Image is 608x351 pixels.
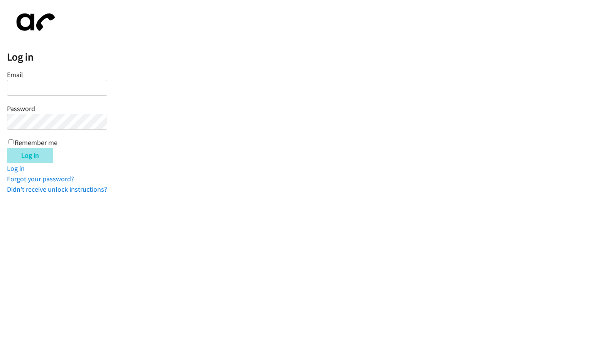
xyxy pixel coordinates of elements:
input: Log in [7,148,53,163]
label: Password [7,104,35,113]
label: Remember me [15,138,57,147]
a: Didn't receive unlock instructions? [7,185,107,194]
label: Email [7,70,23,79]
a: Log in [7,164,25,173]
a: Forgot your password? [7,174,74,183]
img: aphone-8a226864a2ddd6a5e75d1ebefc011f4aa8f32683c2d82f3fb0802fe031f96514.svg [7,7,61,37]
h2: Log in [7,51,608,64]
